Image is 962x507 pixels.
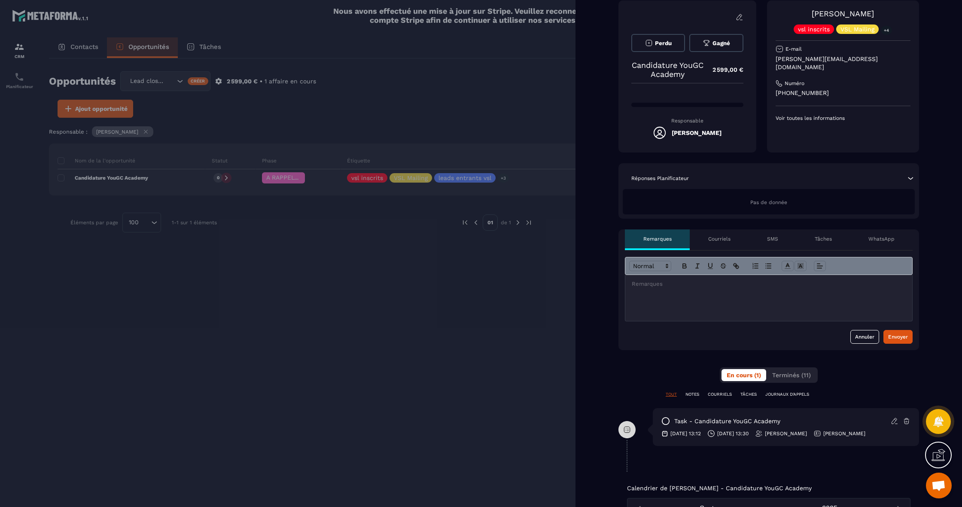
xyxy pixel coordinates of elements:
[815,235,832,242] p: Tâches
[767,369,816,381] button: Terminés (11)
[776,115,910,122] p: Voir toutes les informations
[708,391,732,397] p: COURRIELS
[776,55,910,71] p: [PERSON_NAME][EMAIL_ADDRESS][DOMAIN_NAME]
[689,34,743,52] button: Gagné
[672,129,721,136] h5: [PERSON_NAME]
[888,333,908,341] div: Envoyer
[850,330,879,344] button: Annuler
[926,473,952,498] a: Ouvrir le chat
[704,61,743,78] p: 2 599,00 €
[721,369,766,381] button: En cours (1)
[627,485,812,492] p: Calendrier de [PERSON_NAME] - Candidature YouGC Academy
[666,391,677,397] p: TOUT
[868,235,895,242] p: WhatsApp
[643,235,672,242] p: Remarques
[881,26,892,35] p: +4
[685,391,699,397] p: NOTES
[631,34,685,52] button: Perdu
[772,372,811,379] span: Terminés (11)
[717,430,749,437] p: [DATE] 13:30
[823,430,865,437] p: [PERSON_NAME]
[840,26,874,32] p: VSL Mailing
[883,330,913,344] button: Envoyer
[708,235,731,242] p: Courriels
[750,199,787,205] span: Pas de donnée
[655,40,672,46] span: Perdu
[765,391,809,397] p: JOURNAUX D'APPELS
[765,430,807,437] p: [PERSON_NAME]
[785,46,802,52] p: E-mail
[740,391,757,397] p: TÂCHES
[712,40,730,46] span: Gagné
[776,89,910,97] p: [PHONE_NUMBER]
[674,417,780,425] p: task - Candidature YouGC Academy
[785,80,804,87] p: Numéro
[631,118,743,124] p: Responsable
[798,26,830,32] p: vsl inscrits
[767,235,778,242] p: SMS
[670,430,701,437] p: [DATE] 13:12
[727,372,761,379] span: En cours (1)
[631,175,689,182] p: Réponses Planificateur
[631,61,704,79] p: Candidature YouGC Academy
[812,9,874,18] a: [PERSON_NAME]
